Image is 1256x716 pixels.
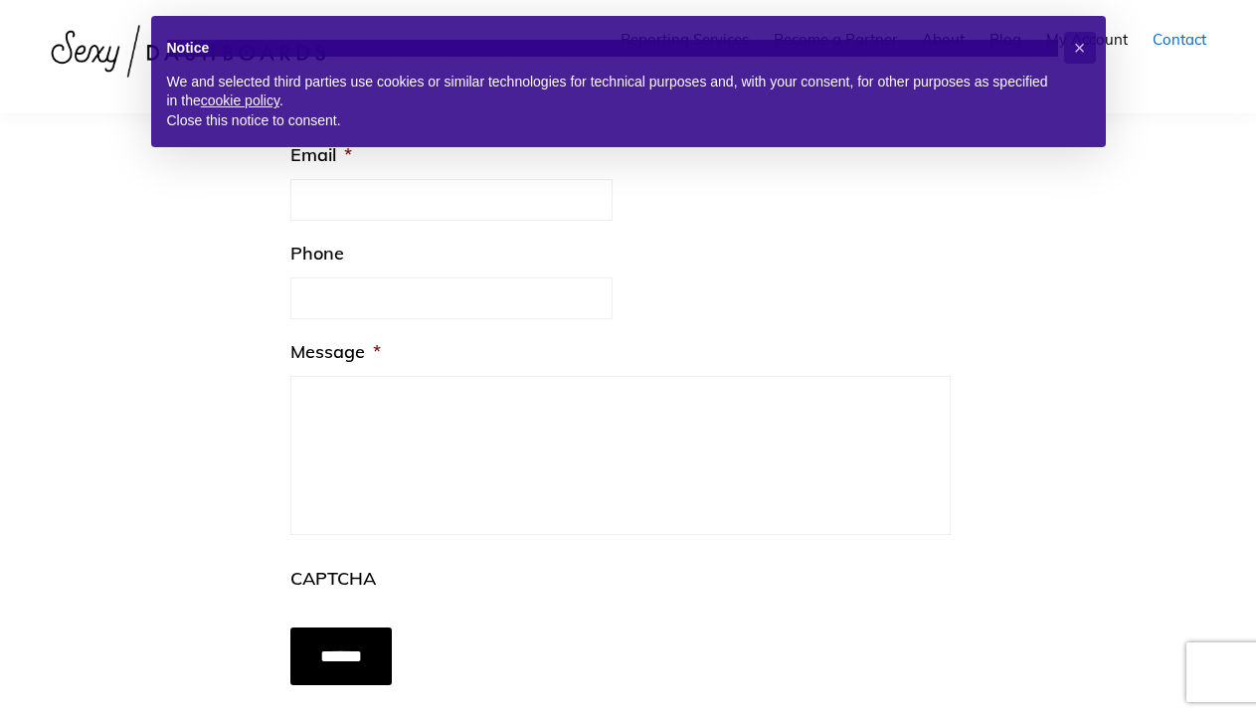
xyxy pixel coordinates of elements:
label: CAPTCHA [290,567,376,590]
a: Contact [1143,12,1216,67]
p: We and selected third parties use cookies or similar technologies for technical purposes and, wit... [167,73,1058,111]
p: Close this notice to consent. [167,111,1058,131]
button: Close this notice [1064,32,1096,64]
a: cookie policy [201,92,279,108]
h2: Notice [167,40,1058,57]
span: × [1074,37,1086,59]
img: Sexy Dashboards [40,10,338,92]
span: Contact [1153,30,1206,49]
label: Message [290,340,381,363]
label: Phone [290,242,344,265]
